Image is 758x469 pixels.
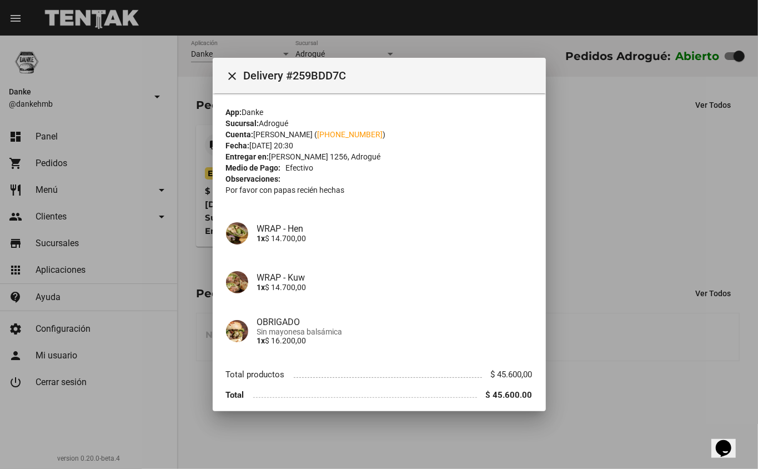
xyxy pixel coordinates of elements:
[226,152,269,161] strong: Entregar en:
[318,130,383,139] a: [PHONE_NUMBER]
[226,140,533,151] div: [DATE] 20:30
[257,336,265,345] b: 1x
[226,271,248,293] img: a61464fd-7106-49b3-829c-908d720c6abd.png
[226,108,242,117] strong: App:
[257,234,533,243] p: $ 14.700,00
[257,336,533,345] p: $ 16.200,00
[244,67,537,84] span: Delivery #259BDD7C
[285,162,313,173] span: Efectivo
[226,222,248,245] img: 16dce9a8-be61-42a7-9dde-9e482429b8ce.png
[257,272,533,283] h4: WRAP - Kuw
[226,151,533,162] div: [PERSON_NAME] 1256, Adrogué
[257,317,533,327] h4: OBRIGADO
[226,118,533,129] div: Adrogué
[226,162,281,173] strong: Medio de Pago:
[226,174,281,183] strong: Observaciones:
[257,283,533,292] p: $ 14.700,00
[226,320,248,342] img: 8cbb25fc-9da9-49be-b43f-6597d24bf9c4.png
[226,107,533,118] div: Danke
[257,327,533,336] span: Sin mayonesa balsámica
[226,130,254,139] strong: Cuenta:
[226,365,533,385] li: Total productos $ 45.600,00
[257,234,265,243] b: 1x
[257,283,265,292] b: 1x
[226,141,250,150] strong: Fecha:
[711,425,747,458] iframe: chat widget
[226,129,533,140] div: [PERSON_NAME] ( )
[226,69,239,83] mat-icon: Cerrar
[226,385,533,405] li: Total $ 45.600,00
[226,184,533,196] p: Por favor con papas recién hechas
[257,223,533,234] h4: WRAP - Hen
[226,119,259,128] strong: Sucursal:
[222,64,244,87] button: Cerrar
